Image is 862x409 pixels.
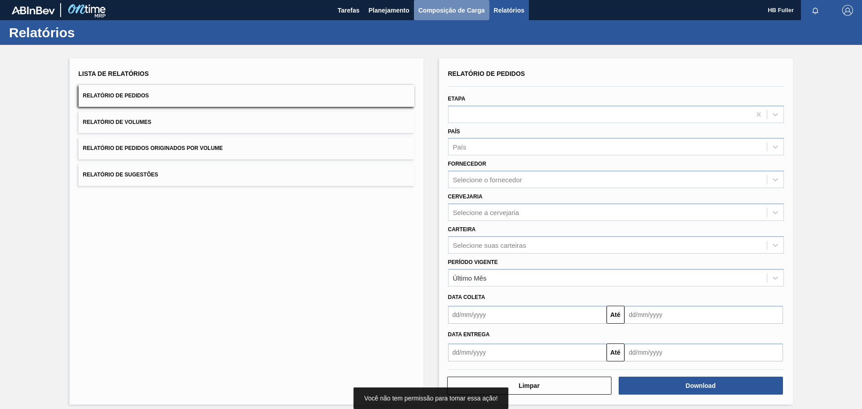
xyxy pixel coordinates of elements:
[83,92,149,99] span: Relatório de Pedidos
[79,111,414,133] button: Relatório de Volumes
[453,274,487,281] div: Último Mês
[494,5,524,16] span: Relatórios
[447,377,611,395] button: Limpar
[448,226,476,233] label: Carteira
[448,343,607,361] input: dd/mm/yyyy
[448,194,483,200] label: Cervejaria
[448,70,525,77] span: Relatório de Pedidos
[625,343,783,361] input: dd/mm/yyyy
[369,5,409,16] span: Planejamento
[12,6,55,14] img: TNhmsLtSVTkK8tSr43FrP2fwEKptu5GPRR3wAAAABJRU5ErkJggg==
[453,176,522,184] div: Selecione o fornecedor
[83,172,158,178] span: Relatório de Sugestões
[625,306,783,324] input: dd/mm/yyyy
[842,5,853,16] img: Logout
[607,306,625,324] button: Até
[364,395,497,402] span: Você não tem permissão para tomar essa ação!
[801,4,830,17] button: Notificações
[453,143,466,151] div: País
[448,306,607,324] input: dd/mm/yyyy
[448,294,485,300] span: Data coleta
[338,5,360,16] span: Tarefas
[83,145,223,151] span: Relatório de Pedidos Originados por Volume
[9,27,168,38] h1: Relatórios
[607,343,625,361] button: Até
[79,70,149,77] span: Lista de Relatórios
[453,208,519,216] div: Selecione a cervejaria
[83,119,151,125] span: Relatório de Volumes
[418,5,485,16] span: Composição de Carga
[79,137,414,159] button: Relatório de Pedidos Originados por Volume
[79,85,414,107] button: Relatório de Pedidos
[448,161,486,167] label: Fornecedor
[448,259,498,265] label: Período Vigente
[79,164,414,186] button: Relatório de Sugestões
[453,241,526,249] div: Selecione suas carteiras
[619,377,783,395] button: Download
[448,128,460,135] label: País
[448,331,490,338] span: Data entrega
[448,96,466,102] label: Etapa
